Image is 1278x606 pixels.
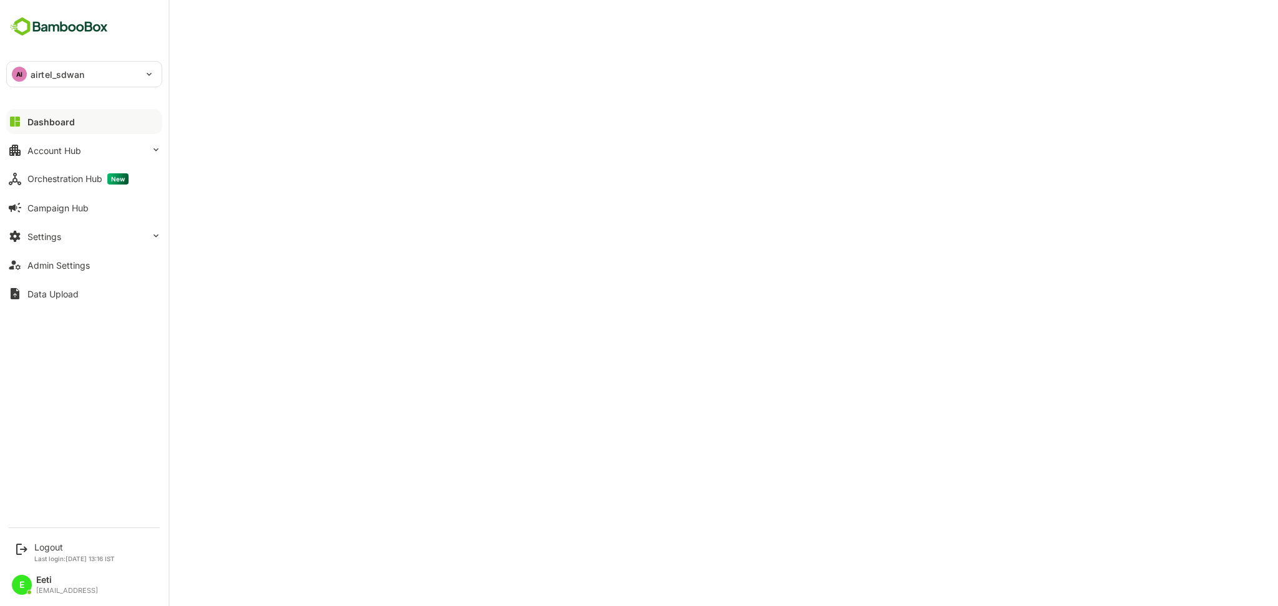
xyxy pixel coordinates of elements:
[6,15,112,39] img: BambooboxFullLogoMark.5f36c76dfaba33ec1ec1367b70bb1252.svg
[27,173,129,185] div: Orchestration Hub
[6,224,162,249] button: Settings
[6,109,162,134] button: Dashboard
[27,289,79,299] div: Data Upload
[27,260,90,271] div: Admin Settings
[31,68,85,81] p: airtel_sdwan
[27,145,81,156] div: Account Hub
[34,542,115,552] div: Logout
[6,138,162,163] button: Account Hub
[34,555,115,562] p: Last login: [DATE] 13:16 IST
[6,195,162,220] button: Campaign Hub
[107,173,129,185] span: New
[6,281,162,306] button: Data Upload
[36,575,98,585] div: Eeti
[6,252,162,277] button: Admin Settings
[27,203,89,213] div: Campaign Hub
[12,67,27,82] div: AI
[6,166,162,191] button: Orchestration HubNew
[27,231,61,242] div: Settings
[7,62,162,87] div: AIairtel_sdwan
[27,117,75,127] div: Dashboard
[36,587,98,595] div: [EMAIL_ADDRESS]
[12,575,32,595] div: E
